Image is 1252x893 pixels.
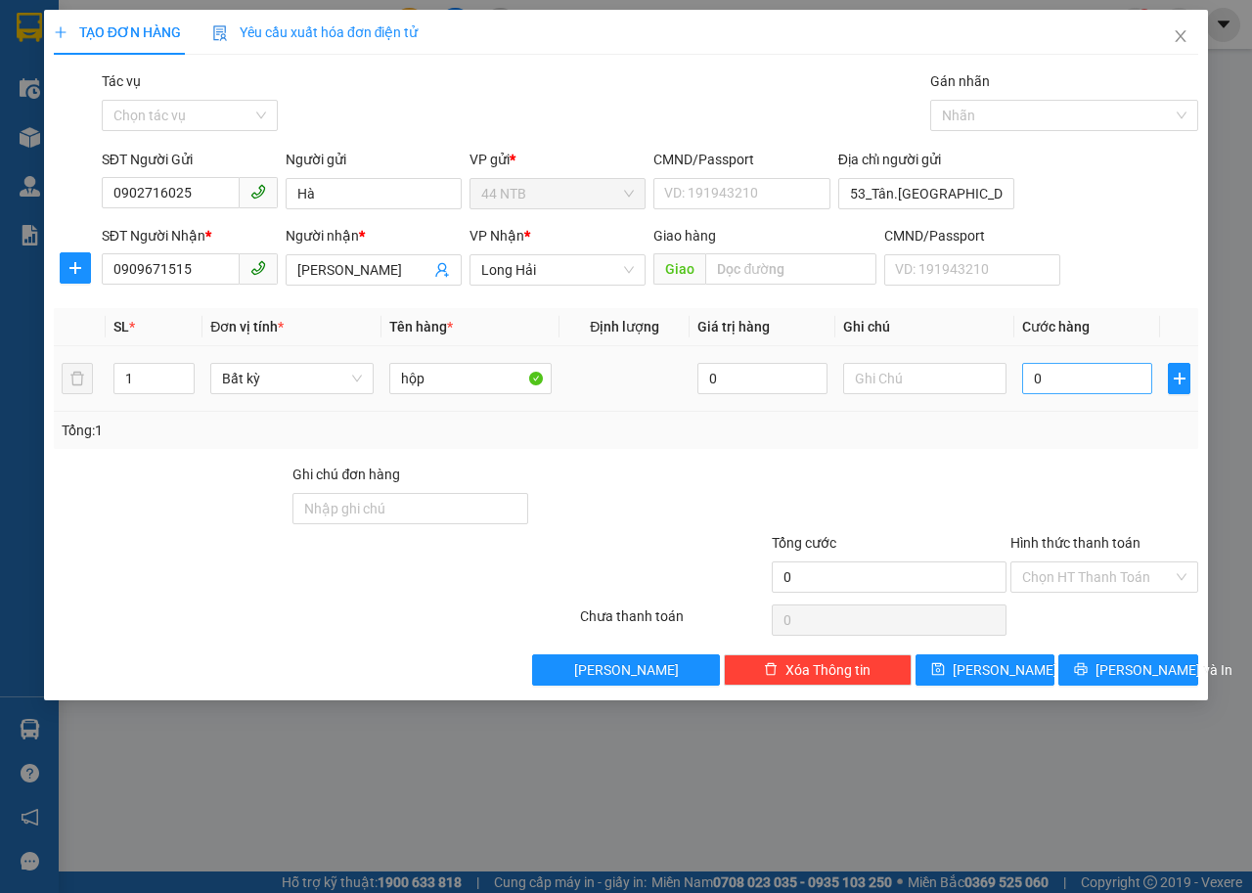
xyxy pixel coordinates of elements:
[1168,363,1190,394] button: plus
[481,255,634,285] span: Long Hải
[697,319,770,335] span: Giá trị hàng
[469,228,524,244] span: VP Nhận
[653,149,829,170] div: CMND/Passport
[60,252,91,284] button: plus
[250,184,266,200] span: phone
[930,73,990,89] label: Gán nhãn
[785,659,871,681] span: Xóa Thông tin
[764,662,778,678] span: delete
[1074,662,1088,678] span: printer
[653,253,705,285] span: Giao
[724,654,912,686] button: deleteXóa Thông tin
[697,363,827,394] input: 0
[953,659,1057,681] span: [PERSON_NAME]
[250,260,266,276] span: phone
[1058,654,1198,686] button: printer[PERSON_NAME] và In
[434,262,450,278] span: user-add
[931,662,945,678] span: save
[1173,28,1188,44] span: close
[210,319,284,335] span: Đơn vị tính
[1010,535,1140,551] label: Hình thức thanh toán
[62,420,485,441] div: Tổng: 1
[286,149,462,170] div: Người gửi
[469,149,646,170] div: VP gửi
[62,363,93,394] button: delete
[212,24,419,40] span: Yêu cầu xuất hóa đơn điện tử
[574,659,679,681] span: [PERSON_NAME]
[54,24,181,40] span: TẠO ĐƠN HÀNG
[772,535,836,551] span: Tổng cước
[61,260,90,276] span: plus
[292,493,528,524] input: Ghi chú đơn hàng
[835,308,1014,346] th: Ghi chú
[389,319,453,335] span: Tên hàng
[532,654,720,686] button: [PERSON_NAME]
[1022,319,1090,335] span: Cước hàng
[286,225,462,246] div: Người nhận
[102,149,278,170] div: SĐT Người Gửi
[113,319,129,335] span: SL
[1095,659,1232,681] span: [PERSON_NAME] và In
[222,364,362,393] span: Bất kỳ
[838,178,1014,209] input: Địa chỉ của người gửi
[843,363,1006,394] input: Ghi Chú
[389,363,553,394] input: VD: Bàn, Ghế
[292,467,400,482] label: Ghi chú đơn hàng
[102,225,278,246] div: SĐT Người Nhận
[102,73,141,89] label: Tác vụ
[705,253,875,285] input: Dọc đường
[1169,371,1189,386] span: plus
[54,25,67,39] span: plus
[590,319,659,335] span: Định lượng
[916,654,1055,686] button: save[PERSON_NAME]
[838,149,1014,170] div: Địa chỉ người gửi
[884,225,1060,246] div: CMND/Passport
[212,25,228,41] img: icon
[578,605,770,640] div: Chưa thanh toán
[481,179,634,208] span: 44 NTB
[653,228,716,244] span: Giao hàng
[1153,10,1208,65] button: Close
